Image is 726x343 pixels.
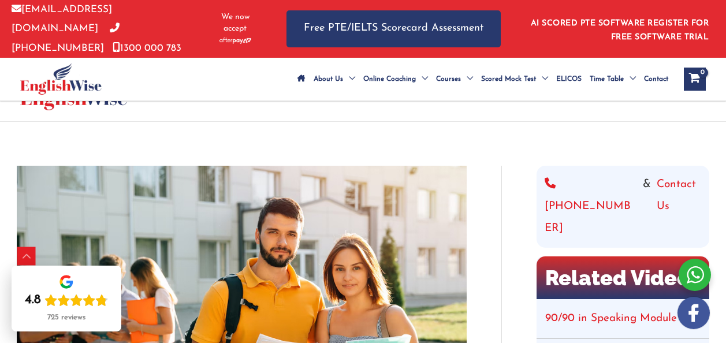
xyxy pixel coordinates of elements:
[461,59,473,99] span: Menu Toggle
[481,59,536,99] span: Scored Mock Test
[432,59,477,99] a: CoursesMenu Toggle
[436,59,461,99] span: Courses
[314,59,343,99] span: About Us
[213,12,258,35] span: We now accept
[47,313,85,322] div: 725 reviews
[25,292,108,308] div: Rating: 4.8 out of 5
[310,59,359,99] a: About UsMenu Toggle
[219,38,251,44] img: Afterpay-Logo
[359,59,432,99] a: Online CoachingMenu Toggle
[286,10,501,47] a: Free PTE/IELTS Scorecard Assessment
[12,5,112,33] a: [EMAIL_ADDRESS][DOMAIN_NAME]
[477,59,552,99] a: Scored Mock TestMenu Toggle
[624,59,636,99] span: Menu Toggle
[586,59,640,99] a: Time TableMenu Toggle
[536,59,548,99] span: Menu Toggle
[552,59,586,99] a: ELICOS
[524,10,714,47] aside: Header Widget 1
[590,59,624,99] span: Time Table
[343,59,355,99] span: Menu Toggle
[531,19,709,42] a: AI SCORED PTE SOFTWARE REGISTER FOR FREE SOFTWARE TRIAL
[657,174,701,240] a: Contact Us
[545,174,637,240] a: [PHONE_NUMBER]
[640,59,672,99] a: Contact
[12,24,120,53] a: [PHONE_NUMBER]
[545,174,701,240] div: &
[25,292,41,308] div: 4.8
[556,59,582,99] span: ELICOS
[113,43,181,53] a: 1300 000 783
[293,59,672,99] nav: Site Navigation: Main Menu
[363,59,416,99] span: Online Coaching
[644,59,668,99] span: Contact
[20,63,102,95] img: cropped-ew-logo
[545,313,700,324] a: 90/90 in Speaking Module PTE
[684,68,706,91] a: View Shopping Cart, empty
[416,59,428,99] span: Menu Toggle
[677,297,710,329] img: white-facebook.png
[537,256,709,299] h2: Related Video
